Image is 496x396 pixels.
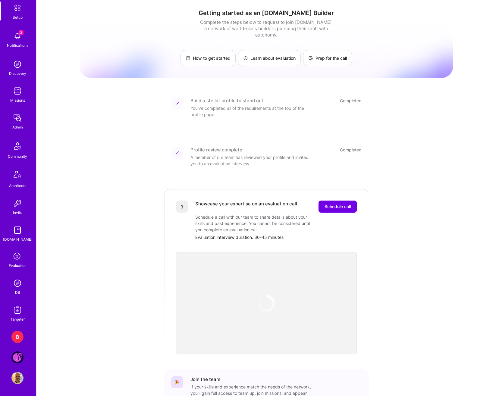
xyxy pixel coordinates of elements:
[175,102,179,105] img: Completed
[11,351,24,363] img: Kraken: Delivery and Migration Agentic Platform
[181,50,236,66] a: How to get started
[254,291,278,315] img: loading
[9,262,27,269] div: Evaluation
[195,234,357,240] div: Evaluation interview duration: 30-45 minutes
[195,214,316,233] div: Schedule a call with our team to share details about your skills and past experience. You cannot ...
[10,351,25,363] a: Kraken: Delivery and Migration Agentic Platform
[13,209,22,216] div: Invite
[340,97,362,104] div: Completed
[19,30,24,35] span: 2
[325,204,351,210] span: Schedule call
[190,97,263,104] div: Build a stellar profile to stand out
[9,182,26,189] div: Architects
[12,124,23,130] div: Admin
[11,58,24,70] img: discovery
[9,70,26,77] div: Discovery
[11,316,25,322] div: Targeter
[11,277,24,289] img: Admin Search
[340,147,362,153] div: Completed
[195,201,297,213] div: Showcase your expertise on an evaluation call
[175,151,179,154] img: Completed
[238,50,301,66] a: Learn about evaluation
[190,154,311,167] div: A member of our team has reviewed your profile and invited you to an evaluation interview.
[8,153,27,160] div: Community
[243,56,248,61] img: Learn about evaluation
[176,201,188,213] div: 3
[10,372,25,384] a: User Avatar
[11,304,24,316] img: Skill Targeter
[13,14,23,21] div: Setup
[190,376,220,382] div: Join the team
[190,147,242,153] div: Profile review complete
[12,251,23,262] i: icon SelectionTeam
[10,331,25,343] a: B
[319,201,357,213] button: Schedule call
[11,197,24,209] img: Invite
[10,139,25,153] img: Community
[15,289,20,296] div: DB
[11,30,24,42] img: bell
[7,42,28,49] div: Notifications
[10,97,25,103] div: Missions
[11,85,24,97] img: teamwork
[186,56,190,61] img: How to get started
[10,168,25,182] img: Architects
[190,105,311,118] div: You've completed all of the requirements at the top of the profile page.
[176,252,357,354] iframe: video
[11,112,24,124] img: admin teamwork
[11,331,24,343] div: B
[11,2,24,14] img: setup
[199,19,334,38] div: Complete the steps below to request to join [DOMAIN_NAME], a network of world-class builders purs...
[171,376,183,388] div: 🎉
[11,372,24,384] img: User Avatar
[11,224,24,236] img: guide book
[303,50,352,66] a: Prep for the call
[80,9,453,17] h1: Getting started as an [DOMAIN_NAME] Builder
[3,236,32,242] div: [DOMAIN_NAME]
[308,56,313,61] img: Prep for the call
